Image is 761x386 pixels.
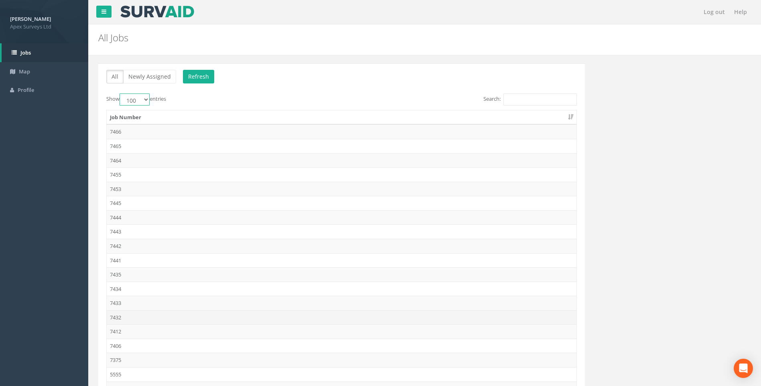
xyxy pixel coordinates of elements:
[107,267,576,282] td: 7435
[107,110,576,125] th: Job Number: activate to sort column ascending
[107,353,576,367] td: 7375
[106,70,124,83] button: All
[98,33,640,43] h2: All Jobs
[107,210,576,225] td: 7444
[106,93,166,106] label: Show entries
[107,239,576,253] td: 7442
[10,15,51,22] strong: [PERSON_NAME]
[107,153,576,168] td: 7464
[10,13,78,30] a: [PERSON_NAME] Apex Surveys Ltd
[107,139,576,153] td: 7465
[107,310,576,325] td: 7432
[107,324,576,339] td: 7412
[503,93,577,106] input: Search:
[107,196,576,210] td: 7445
[19,68,30,75] span: Map
[18,86,34,93] span: Profile
[107,124,576,139] td: 7466
[734,359,753,378] div: Open Intercom Messenger
[107,253,576,268] td: 7441
[107,224,576,239] td: 7443
[107,296,576,310] td: 7433
[123,70,176,83] button: Newly Assigned
[2,43,88,62] a: Jobs
[107,282,576,296] td: 7434
[120,93,150,106] select: Showentries
[107,367,576,382] td: 5555
[107,167,576,182] td: 7455
[107,339,576,353] td: 7406
[20,49,31,56] span: Jobs
[10,23,78,30] span: Apex Surveys Ltd
[483,93,577,106] label: Search:
[107,182,576,196] td: 7453
[183,70,214,83] button: Refresh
